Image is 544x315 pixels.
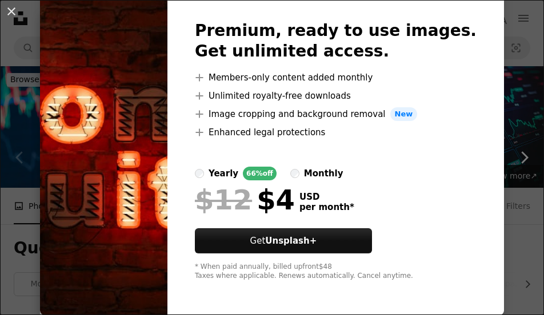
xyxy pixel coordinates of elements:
[195,89,477,103] li: Unlimited royalty-free downloads
[195,21,477,62] h2: Premium, ready to use images. Get unlimited access.
[195,71,477,84] li: Members-only content added monthly
[195,228,372,253] button: GetUnsplash+
[209,167,238,180] div: yearly
[243,167,277,180] div: 66% off
[299,202,354,212] span: per month *
[195,107,477,121] li: Image cropping and background removal
[265,236,317,246] strong: Unsplash+
[195,262,477,281] div: * When paid annually, billed upfront $48 Taxes where applicable. Renews automatically. Cancel any...
[390,107,418,121] span: New
[195,169,204,178] input: yearly66%off
[195,185,252,215] span: $12
[195,126,477,139] li: Enhanced legal protections
[304,167,343,180] div: monthly
[290,169,299,178] input: monthly
[299,192,354,202] span: USD
[195,185,295,215] div: $4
